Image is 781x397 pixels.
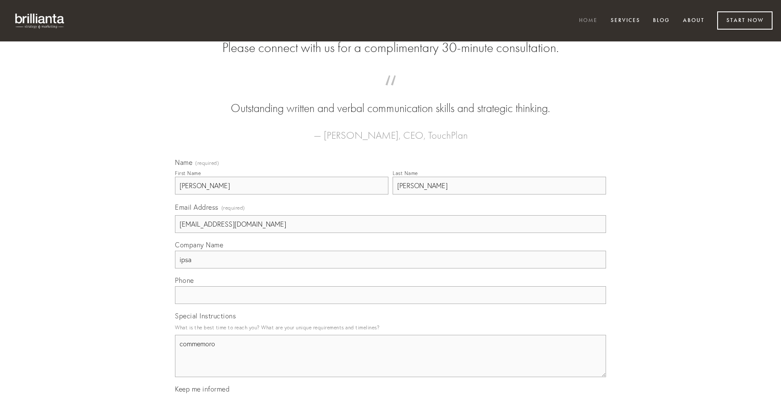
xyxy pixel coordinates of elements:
[175,335,606,377] textarea: commemoro
[647,14,675,28] a: Blog
[195,161,219,166] span: (required)
[188,84,593,100] span: “
[175,241,223,249] span: Company Name
[175,322,606,333] p: What is the best time to reach you? What are your unique requirements and timelines?
[175,312,236,320] span: Special Instructions
[175,40,606,56] h2: Please connect with us for a complimentary 30-minute consultation.
[717,11,773,30] a: Start Now
[573,14,603,28] a: Home
[393,170,418,176] div: Last Name
[8,8,72,33] img: brillianta - research, strategy, marketing
[605,14,646,28] a: Services
[221,202,245,214] span: (required)
[175,385,229,393] span: Keep me informed
[188,117,593,144] figcaption: — [PERSON_NAME], CEO, TouchPlan
[175,158,192,167] span: Name
[677,14,710,28] a: About
[188,84,593,117] blockquote: Outstanding written and verbal communication skills and strategic thinking.
[175,276,194,285] span: Phone
[175,203,218,211] span: Email Address
[175,170,201,176] div: First Name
